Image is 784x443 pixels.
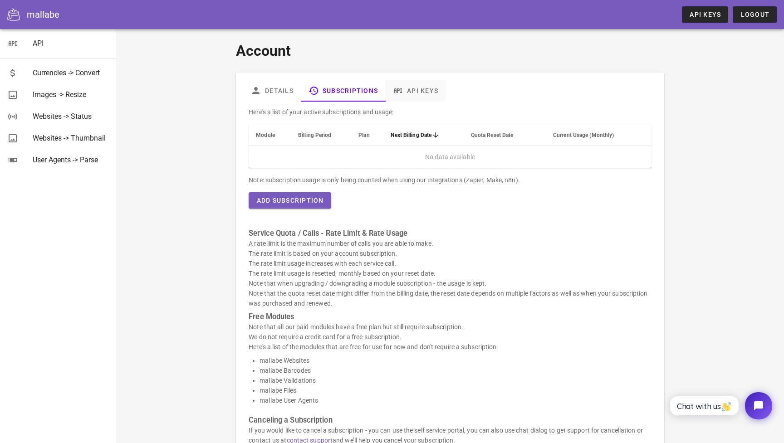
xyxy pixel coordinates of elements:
[249,312,652,322] h3: Free Modules
[33,156,109,164] div: User Agents -> Parse
[249,124,291,146] th: Module
[260,375,652,385] li: mallabe Validations
[249,175,652,185] div: Note: subscription usage is only being counted when using our integrations (Zapier, Make, n8n).
[298,132,331,138] span: Billing Period
[291,124,351,146] th: Billing Period
[249,239,652,308] p: A rate limit is the maximum number of calls you are able to make. The rate limit is based on your...
[385,80,446,102] a: API Keys
[553,132,614,138] span: Current Usage (Monthly)
[689,11,721,18] span: API Keys
[33,39,109,48] div: API
[260,365,652,375] li: mallabe Barcodes
[249,229,652,239] h3: Service Quota / Calls - Rate Limit & Rate Usage
[471,132,514,138] span: Quota Reset Date
[351,124,383,146] th: Plan
[682,6,728,23] a: API Keys
[33,90,109,99] div: Images -> Resize
[660,385,780,427] iframe: Tidio Chat
[733,6,777,23] button: Logout
[236,40,664,62] h1: Account
[249,107,652,117] p: Here's a list of your active subscriptions and usage:
[33,68,109,77] div: Currencies -> Convert
[260,385,652,395] li: mallabe Files
[256,132,275,138] span: Module
[243,80,301,102] a: Details
[740,11,769,18] span: Logout
[546,124,652,146] th: Current Usage (Monthly): Not sorted. Activate to sort ascending.
[249,146,652,168] td: No data available
[358,132,369,138] span: Plan
[260,355,652,365] li: mallabe Websites
[383,124,463,146] th: Next Billing Date: Sorted descending. Activate to remove sorting.
[256,197,323,204] span: Add Subscription
[249,192,331,209] button: Add Subscription
[33,134,109,142] div: Websites -> Thumbnail
[249,415,652,425] h3: Canceling a Subscription
[464,124,546,146] th: Quota Reset Date: Not sorted. Activate to sort ascending.
[249,322,652,352] p: Note that all our paid modules have a free plan but still require subscription. We do not require...
[301,80,385,102] a: Subscriptions
[391,132,431,138] span: Next Billing Date
[33,112,109,121] div: Websites -> Status
[27,8,59,21] div: mallabe
[260,395,652,405] li: mallabe User Agents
